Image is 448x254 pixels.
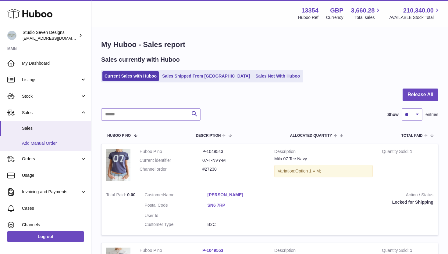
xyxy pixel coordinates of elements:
[202,158,265,163] dd: 07-T-NVY-M
[107,134,131,138] span: Huboo P no
[274,165,373,177] div: Variation:
[202,248,223,253] a: P-1049553
[22,172,87,178] span: Usage
[22,60,87,66] span: My Dashboard
[140,149,202,154] dt: Huboo P no
[22,205,87,211] span: Cases
[22,125,87,131] span: Sales
[140,248,202,253] dt: Huboo P no
[274,156,373,162] div: Mila 07 Tee Navy
[22,189,80,195] span: Invoicing and Payments
[145,202,208,210] dt: Postal Code
[298,15,318,20] div: Huboo Ref
[22,140,87,146] span: Add Manual Order
[351,6,382,20] a: 3,660.28 Total sales
[145,192,208,199] dt: Name
[354,15,382,20] span: Total sales
[279,199,433,205] div: Locked for Shipping
[389,6,441,20] a: 210,340.00 AVAILABLE Stock Total
[295,169,321,173] span: Option 1 = M;
[208,192,270,198] a: [PERSON_NAME]
[389,15,441,20] span: AVAILABLE Stock Total
[127,192,135,197] span: 0.00
[22,110,80,116] span: Sales
[22,93,80,99] span: Stock
[377,144,438,187] td: 1
[23,30,77,41] div: Studio Seven Designs
[382,149,410,155] strong: Quantity Sold
[140,158,202,163] dt: Current identifier
[202,166,265,172] dd: #27230
[160,71,252,81] a: Sales Shipped From [GEOGRAPHIC_DATA]
[22,77,80,83] span: Listings
[7,231,84,242] a: Log out
[106,149,130,181] img: 20_5221a904-e34f-4aec-a80c-6f6851b4b79a.png
[208,202,270,208] a: SN6 7RP
[202,149,265,154] dd: P-1049543
[401,134,423,138] span: Total paid
[140,166,202,172] dt: Channel order
[425,112,438,118] span: entries
[326,15,343,20] div: Currency
[403,6,434,15] span: 210,340.00
[23,36,90,41] span: [EMAIL_ADDRESS][DOMAIN_NAME]
[101,56,180,64] h2: Sales currently with Huboo
[274,149,373,156] strong: Description
[145,213,208,219] dt: User Id
[253,71,302,81] a: Sales Not With Huboo
[330,6,343,15] strong: GBP
[22,222,87,228] span: Channels
[279,192,433,199] strong: Action / Status
[403,89,438,101] button: Release All
[387,112,399,118] label: Show
[101,40,438,49] h1: My Huboo - Sales report
[7,31,16,40] img: contact.studiosevendesigns@gmail.com
[22,156,80,162] span: Orders
[102,71,159,81] a: Current Sales with Huboo
[301,6,318,15] strong: 13354
[145,222,208,227] dt: Customer Type
[145,192,163,197] span: Customer
[106,192,127,199] strong: Total Paid
[351,6,375,15] span: 3,660.28
[208,222,270,227] dd: B2C
[196,134,221,138] span: Description
[290,134,332,138] span: ALLOCATED Quantity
